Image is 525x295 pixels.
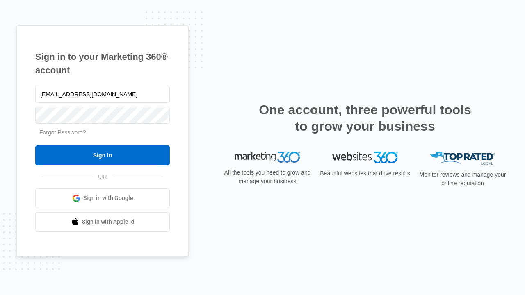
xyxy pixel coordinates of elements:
[430,152,495,165] img: Top Rated Local
[235,152,300,163] img: Marketing 360
[256,102,474,134] h2: One account, three powerful tools to grow your business
[35,86,170,103] input: Email
[332,152,398,163] img: Websites 360
[39,129,86,136] a: Forgot Password?
[82,218,135,226] span: Sign in with Apple Id
[35,50,170,77] h1: Sign in to your Marketing 360® account
[319,169,411,178] p: Beautiful websites that drive results
[35,145,170,165] input: Sign In
[221,168,313,186] p: All the tools you need to grow and manage your business
[35,188,170,208] a: Sign in with Google
[83,194,133,202] span: Sign in with Google
[35,212,170,232] a: Sign in with Apple Id
[417,170,509,188] p: Monitor reviews and manage your online reputation
[93,172,113,181] span: OR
